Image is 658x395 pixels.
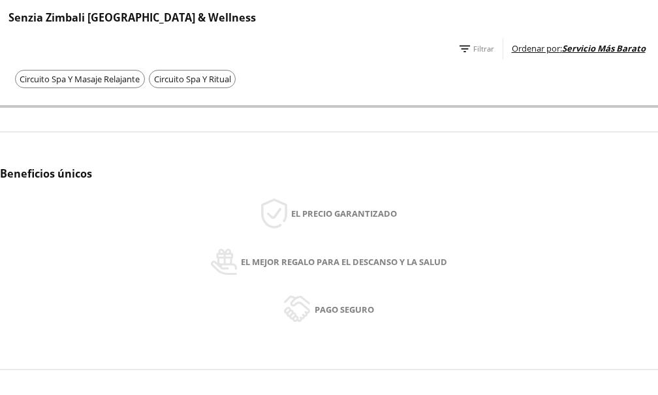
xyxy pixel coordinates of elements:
button: Circuito Spa Y Ritual [149,70,236,88]
span: Pago seguro [315,302,374,317]
div: Senzia Zimbali [GEOGRAPHIC_DATA] & Wellness [5,2,654,34]
span: El precio garantizado [291,206,397,221]
button: Filtrar [450,39,503,60]
button: Circuito Spa Y Masaje Relajante [15,70,145,88]
span: Ordenar por [512,42,560,54]
span: El mejor regalo para el descanso y la salud [241,255,447,269]
span: Servicio Más Barato [562,42,646,54]
label: : [512,42,646,55]
span: Filtrar [473,44,494,54]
